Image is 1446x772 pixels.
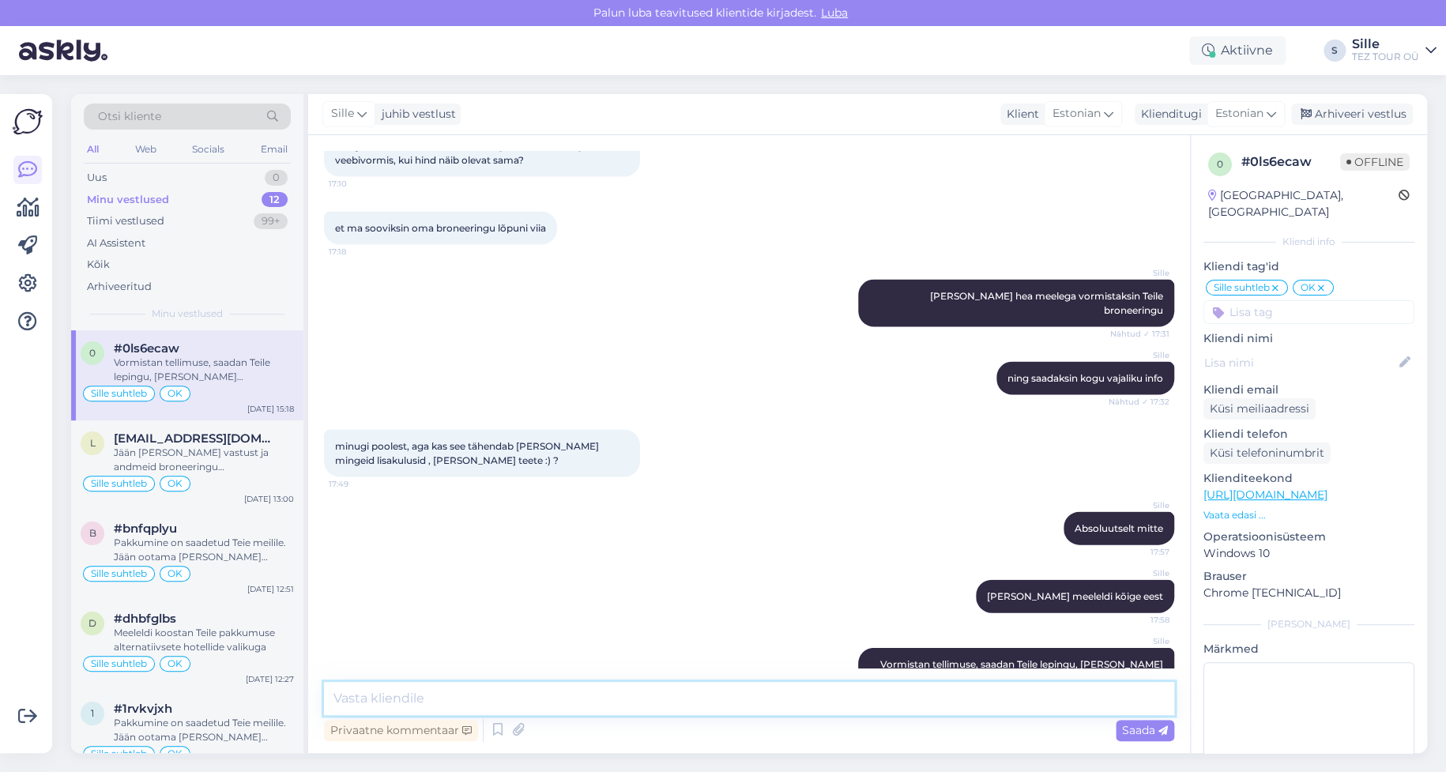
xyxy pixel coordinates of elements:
div: [DATE] 12:51 [247,583,294,595]
span: [PERSON_NAME] hea meelega vormistaksin Teile broneeringu [930,289,1165,315]
span: Nähtud ✓ 17:32 [1109,395,1169,407]
span: Sille [1110,635,1169,646]
p: Klienditeekond [1203,470,1414,487]
p: Kliendi email [1203,382,1414,398]
span: Sille suhtleb [91,479,147,488]
span: Estonian [1215,105,1263,122]
span: 0 [89,347,96,359]
span: Nähtud ✓ 17:31 [1110,327,1169,339]
p: Kliendi nimi [1203,330,1414,347]
div: Meeleldi koostan Teile pakkumuse alternatiivsete hotellide valikuga [114,626,294,654]
span: Estonian [1052,105,1101,122]
input: Lisa tag [1203,300,1414,324]
div: Web [132,139,160,160]
span: d [88,617,96,629]
span: #0ls6ecaw [114,341,179,356]
a: [URL][DOMAIN_NAME] [1203,488,1327,502]
span: Luba [816,6,853,20]
p: Vaata edasi ... [1203,508,1414,522]
div: 0 [265,170,288,186]
a: SilleTEZ TOUR OÜ [1352,38,1437,63]
div: Arhiveeri vestlus [1291,104,1413,125]
div: Kõik [87,257,110,273]
div: 99+ [254,213,288,229]
div: Minu vestlused [87,192,169,208]
div: AI Assistent [87,235,145,251]
span: Absoluutselt mitte [1075,522,1163,533]
div: Jään [PERSON_NAME] vastust ja andmeid broneeringu vormistamiseks ootama [114,446,294,474]
p: Kliendi telefon [1203,426,1414,442]
span: 17:18 [329,245,388,257]
p: Windows 10 [1203,545,1414,562]
span: #1rvkvjxh [114,702,172,716]
div: # 0ls6ecaw [1241,153,1340,171]
div: juhib vestlust [375,106,456,122]
span: 1 [91,707,94,719]
span: Offline [1340,153,1410,171]
span: Sille [1110,266,1169,278]
div: Kliendi info [1203,235,1414,249]
span: OK [1301,283,1316,292]
p: Kliendi tag'id [1203,258,1414,275]
div: 12 [262,192,288,208]
div: Vormistan tellimuse, saadan Teile lepingu, [PERSON_NAME] broneeringu kinnituse. Aitan Teil soovi ... [114,356,294,384]
span: 17:10 [329,177,388,189]
div: Pakkumine on saadetud Teie meilile. Jään ootama [PERSON_NAME] vastust ja andmeid broneerimiseks. [114,716,294,744]
span: l [90,437,96,449]
span: Sille suhtleb [91,749,147,759]
span: b [89,527,96,539]
div: Pakkumine on saadetud Teie meilile. Jään ootama [PERSON_NAME] vastust [PERSON_NAME] andmeid brone... [114,536,294,564]
div: Klienditugi [1135,106,1202,122]
div: Arhiveeritud [87,279,152,295]
div: TEZ TOUR OÜ [1352,51,1419,63]
div: Privaatne kommentaar [324,720,478,741]
div: Klient [1000,106,1039,122]
span: #dhbfglbs [114,612,176,626]
span: Sille suhtleb [91,389,147,398]
span: Sille [331,105,354,122]
span: Sille suhtleb [1214,283,1270,292]
span: OK [168,749,183,759]
span: Otsi kliente [98,108,161,125]
span: [PERSON_NAME] meeleldi kõige eest [987,589,1163,601]
span: Saada [1122,723,1168,737]
span: OK [168,659,183,668]
p: Märkmed [1203,641,1414,657]
div: Email [258,139,291,160]
span: minugi poolest, aga kas see tähendab [PERSON_NAME] mingeid lisakulusid , [PERSON_NAME] teete :) ? [335,439,601,465]
div: [DATE] 15:18 [247,403,294,415]
div: Küsi telefoninumbrit [1203,442,1331,464]
div: Sille [1352,38,1419,51]
p: Operatsioonisüsteem [1203,529,1414,545]
span: ning saadaksin kogu vajaliku info [1007,371,1163,383]
span: #bnfqplyu [114,522,177,536]
div: [GEOGRAPHIC_DATA], [GEOGRAPHIC_DATA] [1208,187,1399,220]
p: Brauser [1203,568,1414,585]
span: Sille [1110,348,1169,360]
span: Minu vestlused [152,307,223,321]
span: Sille suhtleb [91,569,147,578]
span: leokevamaria@gmail.com [114,431,278,446]
div: S [1324,40,1346,62]
div: Aktiivne [1189,36,1286,65]
span: Sille [1110,567,1169,578]
span: 17:58 [1110,613,1169,625]
div: All [84,139,102,160]
span: 17:49 [329,477,388,489]
div: Socials [189,139,228,160]
p: Chrome [TECHNICAL_ID] [1203,585,1414,601]
span: 17:57 [1110,545,1169,557]
span: OK [168,569,183,578]
div: [DATE] 12:27 [246,673,294,685]
div: [DATE] 13:00 [244,493,294,505]
input: Lisa nimi [1204,354,1396,371]
div: Küsi meiliaadressi [1203,398,1316,420]
span: OK [168,479,183,488]
span: Sille suhtleb [91,659,147,668]
div: Uus [87,170,107,186]
span: 0 [1217,158,1223,170]
div: [PERSON_NAME] [1203,617,1414,631]
img: Askly Logo [13,107,43,137]
span: OK [168,389,183,398]
span: et ma sooviksin oma broneeringu lõpuni viia [335,221,546,233]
